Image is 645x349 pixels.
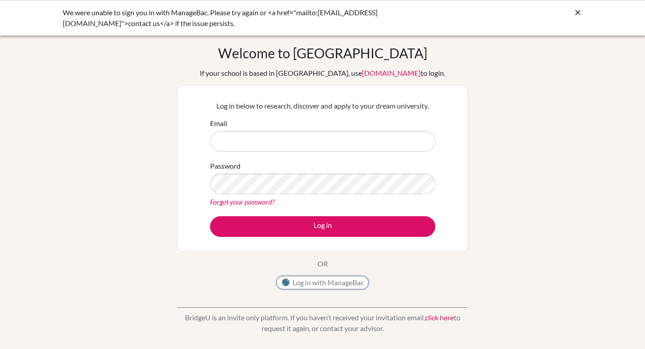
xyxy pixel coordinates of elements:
p: OR [318,258,328,269]
p: Log in below to research, discover and apply to your dream university. [210,100,435,111]
h1: Welcome to [GEOGRAPHIC_DATA] [218,45,427,61]
a: Forgot your password? [210,197,275,206]
a: [DOMAIN_NAME] [362,69,421,77]
p: BridgeU is an invite only platform. If you haven’t received your invitation email, to request it ... [177,312,468,334]
button: Log in [210,216,435,237]
a: click here [425,313,454,322]
div: We were unable to sign you in with ManageBac. Please try again or <a href="mailto:[EMAIL_ADDRESS]... [63,7,448,29]
button: Log in with ManageBac [276,276,369,289]
label: Password [210,161,241,171]
label: Email [210,118,227,129]
div: If your school is based in [GEOGRAPHIC_DATA], use to login. [200,68,445,79]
